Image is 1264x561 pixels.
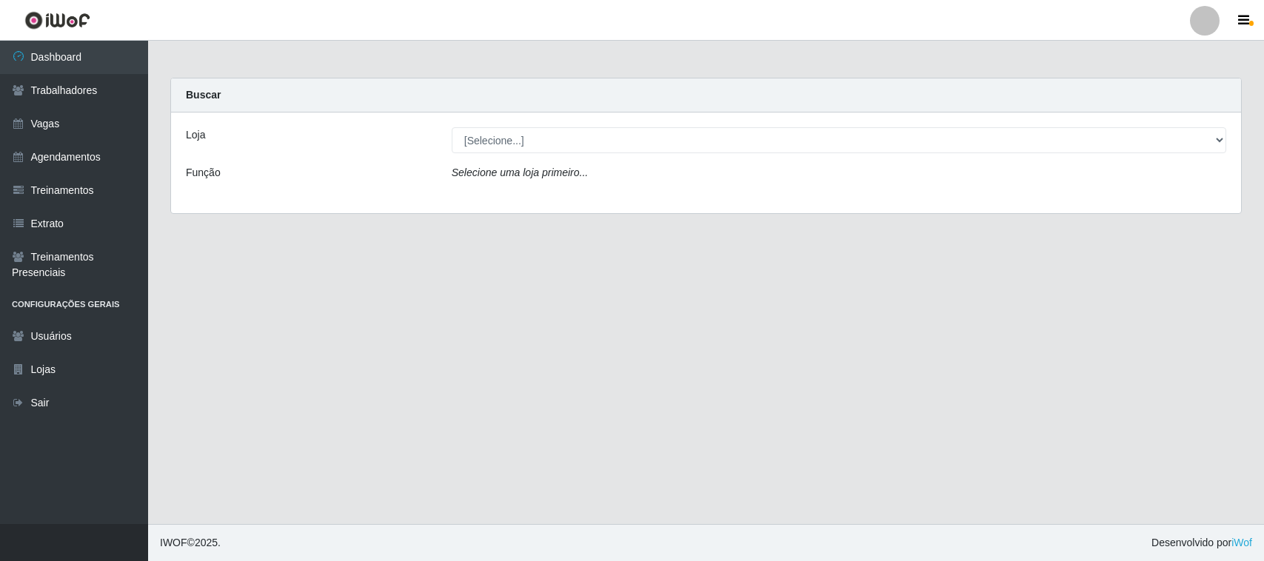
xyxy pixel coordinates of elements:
[186,165,221,181] label: Função
[1151,535,1252,551] span: Desenvolvido por
[1231,537,1252,548] a: iWof
[452,167,588,178] i: Selecione uma loja primeiro...
[186,127,205,143] label: Loja
[160,535,221,551] span: © 2025 .
[186,89,221,101] strong: Buscar
[160,537,187,548] span: IWOF
[24,11,90,30] img: CoreUI Logo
